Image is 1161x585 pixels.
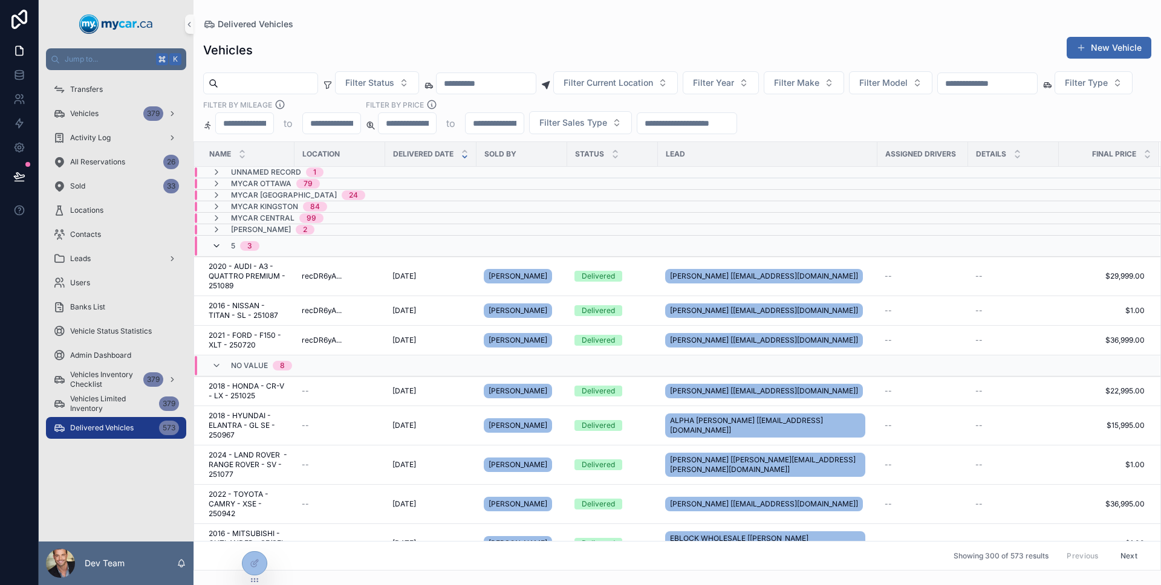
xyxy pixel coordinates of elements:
span: Assigned Drivers [885,149,956,159]
span: [PERSON_NAME] [489,538,547,548]
p: to [446,116,455,131]
span: -- [885,421,892,430]
a: [DATE] [392,271,469,281]
a: All Reservations26 [46,151,186,173]
span: 5 [231,241,235,251]
div: 33 [163,179,179,193]
a: -- [975,271,1052,281]
a: [DATE] [392,335,469,345]
span: -- [975,460,983,470]
a: Vehicles Inventory Checklist379 [46,369,186,390]
span: [DATE] [392,499,416,509]
a: [PERSON_NAME] [[EMAIL_ADDRESS][DOMAIN_NAME]] [665,267,870,286]
a: [PERSON_NAME] [484,267,560,286]
span: Filter Type [1065,77,1108,89]
a: ALPHA [PERSON_NAME] [[EMAIL_ADDRESS][DOMAIN_NAME]] [665,411,870,440]
span: Vehicles Limited Inventory [70,394,154,413]
div: scrollable content [39,70,193,454]
span: 2021 - FORD - F150 - XLT - 250720 [209,331,287,350]
a: [DATE] [392,386,469,396]
a: [PERSON_NAME] [484,416,560,435]
a: $22,995.00 [1059,386,1145,396]
span: -- [975,499,983,509]
span: Delivered Vehicles [218,18,293,30]
a: Delivered Vehicles573 [46,417,186,439]
button: Select Button [764,71,844,94]
a: Delivered [574,271,651,282]
a: 2024 - LAND ROVER - RANGE ROVER - SV - 251077 [209,450,287,479]
a: -- [975,421,1052,430]
a: Vehicle Status Statistics [46,320,186,342]
span: $36,995.00 [1059,499,1145,509]
a: -- [302,421,378,430]
span: [PERSON_NAME] [489,499,547,509]
span: [DATE] [392,538,416,548]
a: [PERSON_NAME] [[EMAIL_ADDRESS][DOMAIN_NAME]] [665,301,870,320]
div: Delivered [582,271,615,282]
span: -- [885,499,892,509]
span: [PERSON_NAME] [489,460,547,470]
span: -- [975,335,983,345]
span: Vehicles Inventory Checklist [70,370,138,389]
span: Filter Year [693,77,734,89]
span: [PERSON_NAME] [489,271,547,281]
span: Locations [70,205,103,215]
a: -- [975,538,1052,548]
a: $1.00 [1059,460,1145,470]
a: Users [46,272,186,294]
span: -- [975,421,983,430]
a: 2018 - HONDA - CR-V - LX - 251025 [209,381,287,401]
a: -- [975,499,1052,509]
a: $1.00 [1059,538,1145,548]
a: Delivered [574,538,651,549]
a: -- [302,386,378,396]
a: $29,999.00 [1059,271,1145,281]
a: [DATE] [392,306,469,315]
span: MyCar Ottawa [231,179,291,189]
a: [PERSON_NAME] [[EMAIL_ADDRESS][DOMAIN_NAME]] [665,494,870,514]
a: Delivered [574,386,651,396]
span: EBLOCK WHOLESALE [[PERSON_NAME][EMAIL_ADDRESS][PERSON_NAME][DOMAIN_NAME]] [670,534,860,553]
div: Delivered [582,420,615,431]
span: [DATE] [392,460,416,470]
span: [DATE] [392,421,416,430]
button: Select Button [1055,71,1133,94]
span: All Reservations [70,157,125,167]
span: -- [885,386,892,396]
p: to [284,116,293,131]
span: [PERSON_NAME] [231,225,291,234]
span: Filter Sales Type [539,117,607,129]
a: [PERSON_NAME] [484,534,560,553]
span: -- [302,538,309,548]
button: New Vehicle [1067,37,1151,59]
span: MyCar [GEOGRAPHIC_DATA] [231,190,337,200]
a: Delivered [574,499,651,509]
div: Delivered [582,335,615,346]
button: Jump to...K [46,48,186,70]
span: Contacts [70,230,101,239]
a: 2020 - AUDI - A3 - QUATTRO PREMIUM - 251089 [209,262,287,291]
span: recDR6yA... [302,271,342,281]
a: -- [975,335,1052,345]
span: [PERSON_NAME] [[EMAIL_ADDRESS][DOMAIN_NAME]] [670,271,858,281]
span: 2016 - MITSUBISHI - OUTLANDER - SE/SEL - 250896 [209,529,287,558]
span: -- [885,271,892,281]
a: -- [885,499,961,509]
a: [PERSON_NAME] [484,301,560,320]
a: 2016 - NISSAN - TITAN - SL - 251087 [209,301,287,320]
span: [DATE] [392,386,416,396]
div: 1 [313,167,316,177]
a: [DATE] [392,460,469,470]
span: Details [976,149,1006,159]
img: App logo [79,15,153,34]
button: Select Button [529,111,632,134]
a: -- [885,538,961,548]
span: Admin Dashboard [70,351,131,360]
a: $36,999.00 [1059,335,1145,345]
span: [DATE] [392,306,416,315]
a: -- [302,538,378,548]
a: recDR6yA... [302,306,378,315]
